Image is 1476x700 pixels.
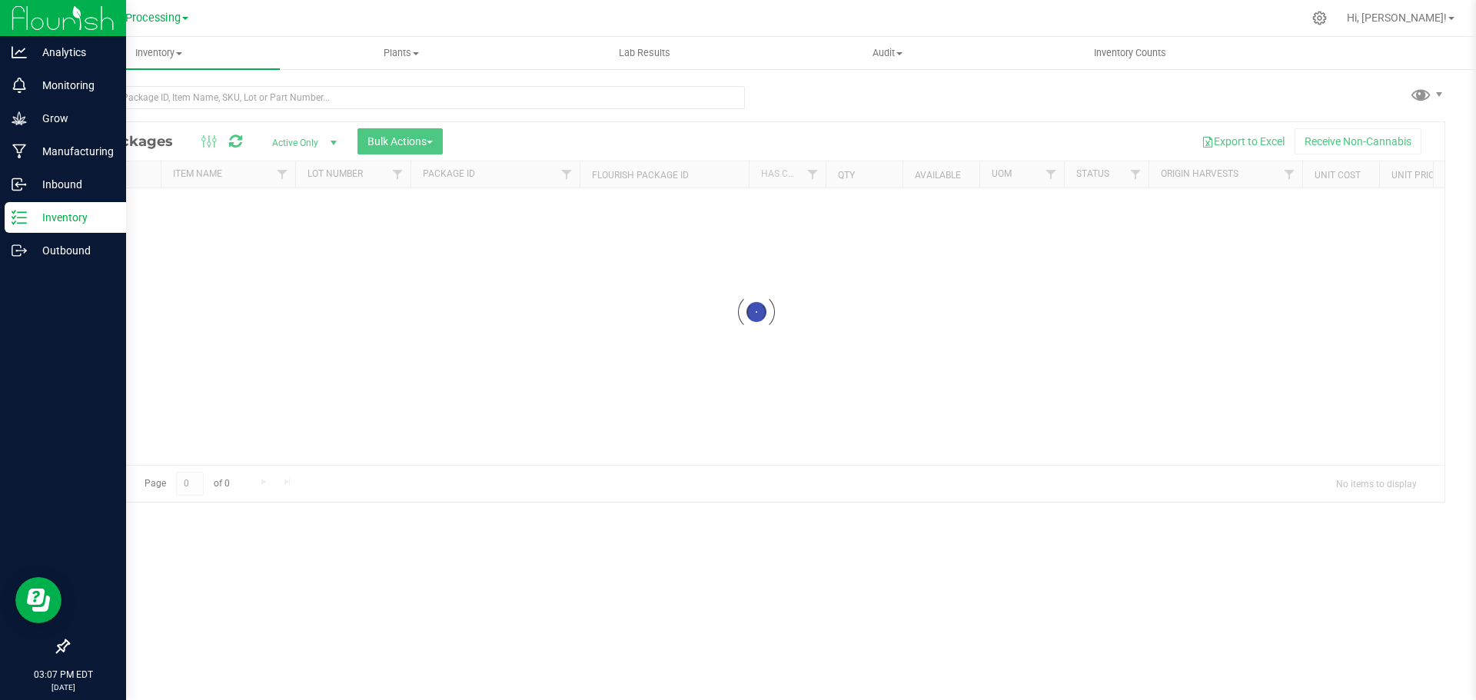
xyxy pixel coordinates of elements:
p: 03:07 PM EDT [7,668,119,682]
a: Inventory Counts [1009,37,1252,69]
p: Monitoring [27,76,119,95]
span: Lab Results [598,46,691,60]
iframe: Resource center [15,577,61,623]
p: Outbound [27,241,119,260]
span: Hi, [PERSON_NAME]! [1347,12,1447,24]
span: Inventory [37,46,280,60]
p: Analytics [27,43,119,61]
inline-svg: Manufacturing [12,144,27,159]
p: Inbound [27,175,119,194]
inline-svg: Inbound [12,177,27,192]
inline-svg: Grow [12,111,27,126]
p: Manufacturing [27,142,119,161]
span: Processing [125,12,181,25]
p: [DATE] [7,682,119,693]
inline-svg: Monitoring [12,78,27,93]
a: Audit [766,37,1009,69]
inline-svg: Outbound [12,243,27,258]
div: Manage settings [1310,11,1329,25]
inline-svg: Analytics [12,45,27,60]
span: Plants [281,46,522,60]
span: Audit [766,46,1008,60]
a: Lab Results [523,37,766,69]
span: Inventory Counts [1073,46,1187,60]
inline-svg: Inventory [12,210,27,225]
p: Inventory [27,208,119,227]
a: Plants [280,37,523,69]
a: Inventory [37,37,280,69]
p: Grow [27,109,119,128]
input: Search Package ID, Item Name, SKU, Lot or Part Number... [68,86,745,109]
